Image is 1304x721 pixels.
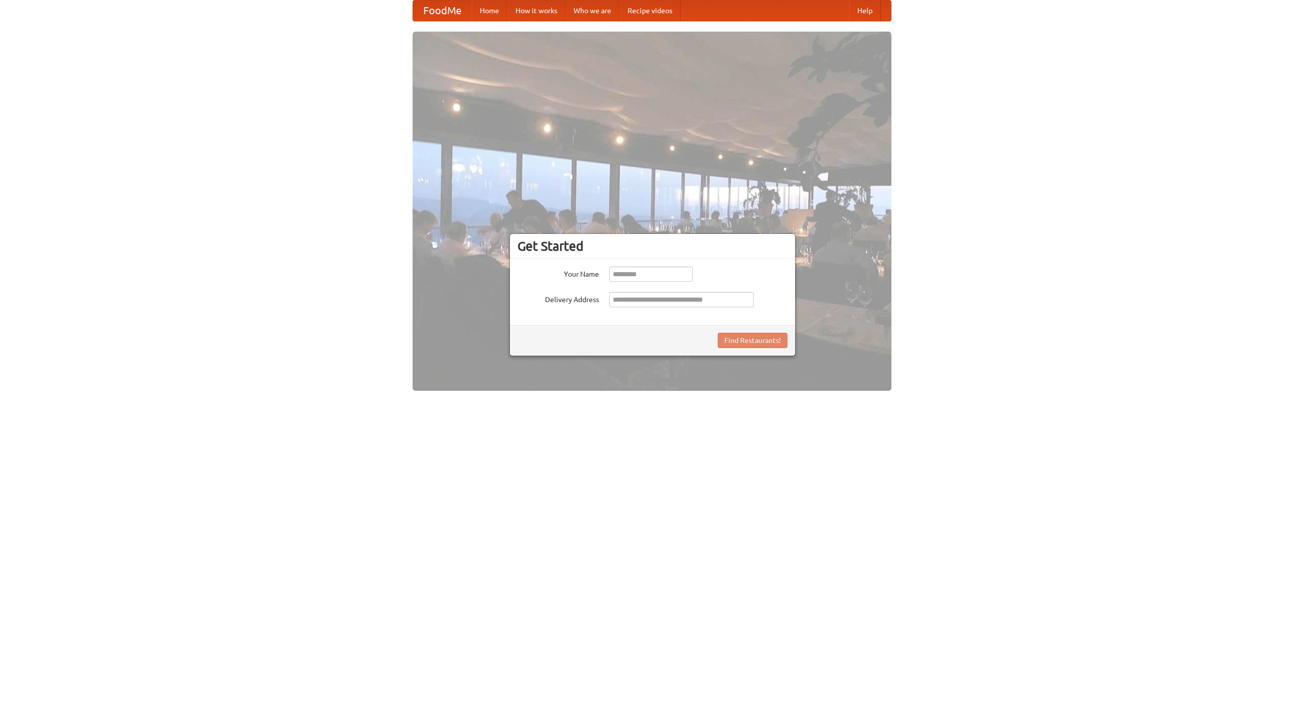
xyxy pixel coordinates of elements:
a: Who we are [565,1,619,21]
a: How it works [507,1,565,21]
label: Delivery Address [518,292,599,305]
a: FoodMe [413,1,472,21]
label: Your Name [518,266,599,279]
a: Help [849,1,881,21]
a: Recipe videos [619,1,681,21]
button: Find Restaurants! [718,333,787,348]
h3: Get Started [518,238,787,254]
a: Home [472,1,507,21]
